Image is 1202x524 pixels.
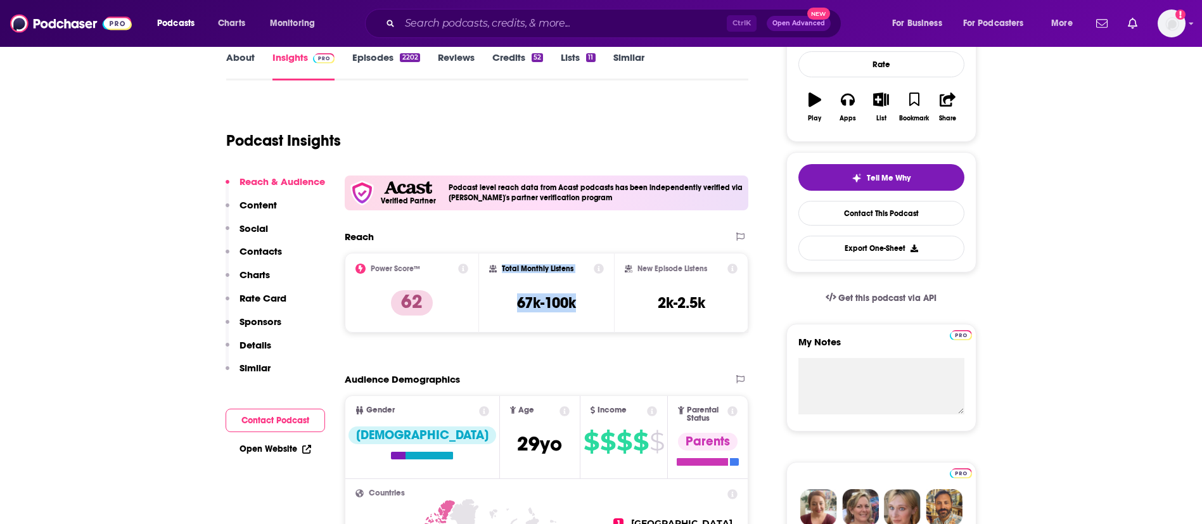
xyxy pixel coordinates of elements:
[586,53,595,62] div: 11
[240,269,270,281] p: Charts
[617,431,632,452] span: $
[798,236,964,260] button: Export One-Sheet
[864,84,897,130] button: List
[226,292,286,316] button: Rate Card
[226,339,271,362] button: Details
[1042,13,1089,34] button: open menu
[798,201,964,226] a: Contact This Podcast
[10,11,132,35] img: Podchaser - Follow, Share and Rate Podcasts
[807,8,830,20] span: New
[798,51,964,77] div: Rate
[838,293,937,304] span: Get this podcast via API
[226,51,255,80] a: About
[240,362,271,374] p: Similar
[517,293,576,312] h3: 67k-100k
[532,53,543,62] div: 52
[637,264,707,273] h2: New Episode Listens
[366,406,395,414] span: Gender
[798,164,964,191] button: tell me why sparkleTell Me Why
[1158,10,1186,37] span: Logged in as sydneymorris_books
[400,53,419,62] div: 2202
[658,293,705,312] h3: 2k-2.5k
[345,373,460,385] h2: Audience Demographics
[369,489,405,497] span: Countries
[226,176,325,199] button: Reach & Audience
[226,409,325,432] button: Contact Podcast
[1091,13,1113,34] a: Show notifications dropdown
[270,15,315,32] span: Monitoring
[867,173,911,183] span: Tell Me Why
[767,16,831,31] button: Open AdvancedNew
[226,131,341,150] h1: Podcast Insights
[598,406,627,414] span: Income
[438,51,475,80] a: Reviews
[600,431,615,452] span: $
[963,15,1024,32] span: For Podcasters
[815,283,947,314] a: Get this podcast via API
[883,13,958,34] button: open menu
[240,245,282,257] p: Contacts
[226,316,281,339] button: Sponsors
[727,15,757,32] span: Ctrl K
[352,51,419,80] a: Episodes2202
[226,269,270,292] button: Charts
[240,339,271,351] p: Details
[1175,10,1186,20] svg: Add a profile image
[840,115,856,122] div: Apps
[687,406,726,423] span: Parental Status
[561,51,595,80] a: Lists11
[492,51,543,80] a: Credits52
[313,53,335,63] img: Podchaser Pro
[1123,13,1142,34] a: Show notifications dropdown
[381,197,436,205] h5: Verified Partner
[261,13,331,34] button: open menu
[649,431,664,452] span: $
[798,336,964,358] label: My Notes
[210,13,253,34] a: Charts
[955,13,1042,34] button: open menu
[808,115,821,122] div: Play
[384,181,432,195] img: Acast
[148,13,211,34] button: open menu
[613,51,644,80] a: Similar
[226,362,271,385] button: Similar
[371,264,420,273] h2: Power Score™
[226,245,282,269] button: Contacts
[240,199,277,211] p: Content
[852,173,862,183] img: tell me why sparkle
[502,264,573,273] h2: Total Monthly Listens
[1158,10,1186,37] button: Show profile menu
[218,15,245,32] span: Charts
[798,84,831,130] button: Play
[939,115,956,122] div: Share
[892,15,942,32] span: For Business
[950,328,972,340] a: Pro website
[240,222,268,234] p: Social
[240,292,286,304] p: Rate Card
[226,222,268,246] button: Social
[678,433,738,451] div: Parents
[950,468,972,478] img: Podchaser Pro
[898,84,931,130] button: Bookmark
[899,115,929,122] div: Bookmark
[226,199,277,222] button: Content
[931,84,964,130] button: Share
[240,316,281,328] p: Sponsors
[449,183,744,202] h4: Podcast level reach data from Acast podcasts has been independently verified via [PERSON_NAME]'s ...
[950,330,972,340] img: Podchaser Pro
[157,15,195,32] span: Podcasts
[831,84,864,130] button: Apps
[240,444,311,454] a: Open Website
[391,290,433,316] p: 62
[517,431,562,456] span: 29 yo
[518,406,534,414] span: Age
[633,431,648,452] span: $
[950,466,972,478] a: Pro website
[400,13,727,34] input: Search podcasts, credits, & more...
[345,231,374,243] h2: Reach
[377,9,854,38] div: Search podcasts, credits, & more...
[240,176,325,188] p: Reach & Audience
[584,431,599,452] span: $
[1158,10,1186,37] img: User Profile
